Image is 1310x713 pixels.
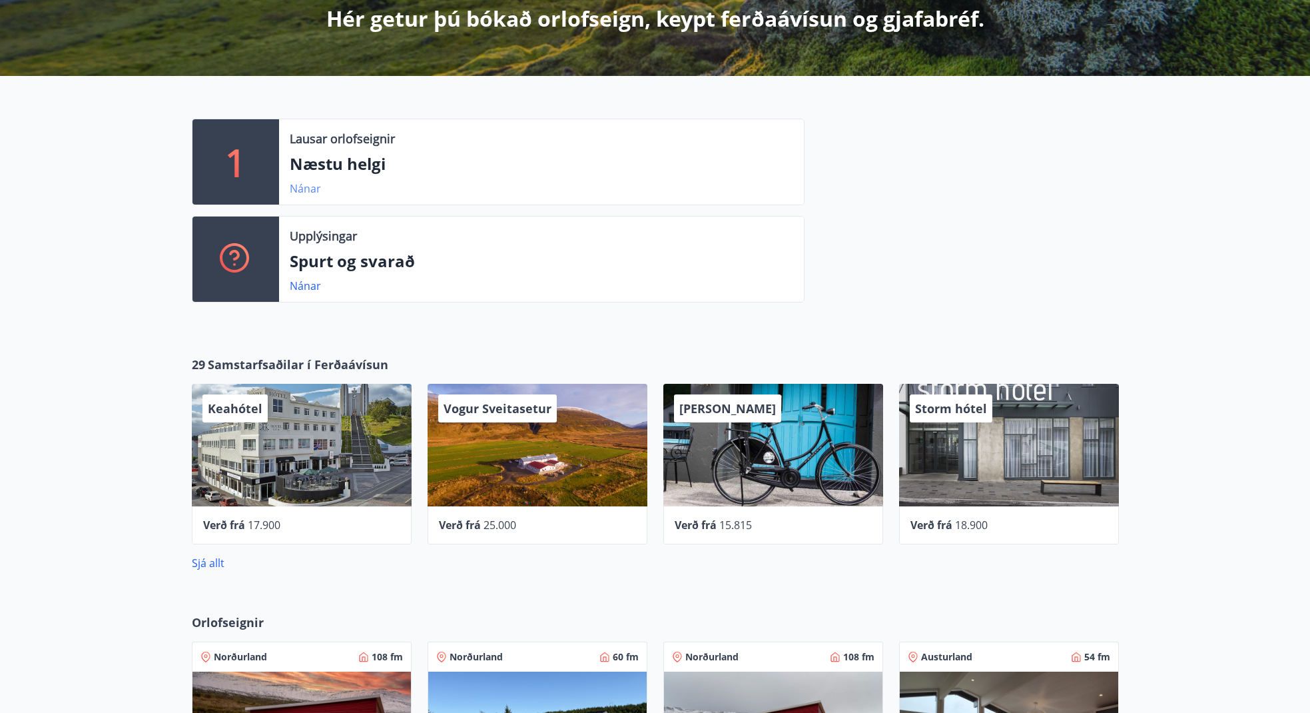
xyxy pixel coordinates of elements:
[910,518,952,532] span: Verð frá
[290,279,321,293] a: Nánar
[290,250,793,273] p: Spurt og svarað
[1084,650,1110,664] span: 54 fm
[843,650,874,664] span: 108 fm
[192,556,224,570] a: Sjá allt
[192,356,205,373] span: 29
[208,400,262,416] span: Keahótel
[290,181,321,196] a: Nánar
[225,137,246,187] p: 1
[290,153,793,175] p: Næstu helgi
[719,518,752,532] span: 15.815
[439,518,481,532] span: Verð frá
[450,650,503,664] span: Norðurland
[290,227,357,245] p: Upplýsingar
[203,518,245,532] span: Verð frá
[915,400,987,416] span: Storm hótel
[955,518,988,532] span: 18.900
[613,650,639,664] span: 60 fm
[685,650,739,664] span: Norðurland
[290,130,395,147] p: Lausar orlofseignir
[192,614,264,631] span: Orlofseignir
[921,650,972,664] span: Austurland
[444,400,551,416] span: Vogur Sveitasetur
[679,400,776,416] span: [PERSON_NAME]
[675,518,717,532] span: Verð frá
[372,650,403,664] span: 108 fm
[214,650,267,664] span: Norðurland
[248,518,280,532] span: 17.900
[326,4,984,33] p: Hér getur þú bókað orlofseign, keypt ferðaávísun og gjafabréf.
[208,356,388,373] span: Samstarfsaðilar í Ferðaávísun
[484,518,516,532] span: 25.000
